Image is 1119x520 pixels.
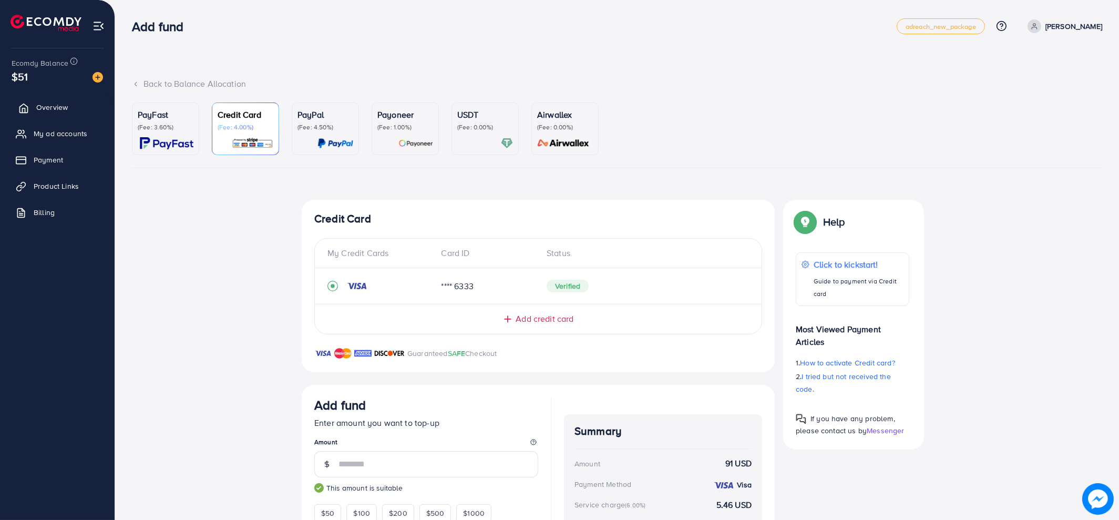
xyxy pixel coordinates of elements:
[796,356,909,369] p: 1.
[1082,483,1114,515] img: image
[737,480,752,490] strong: Visa
[218,123,273,131] p: (Fee: 4.00%)
[398,137,433,149] img: card
[796,413,895,436] span: If you have any problem, please contact us by
[314,483,324,493] img: guide
[374,347,405,360] img: brand
[297,108,353,121] p: PayPal
[897,18,985,34] a: adreach_new_package
[501,137,513,149] img: card
[537,108,593,121] p: Airwallex
[8,123,107,144] a: My ad accounts
[321,508,334,518] span: $50
[796,212,815,231] img: Popup guide
[457,123,513,131] p: (Fee: 0.00%)
[538,247,749,259] div: Status
[448,348,466,359] span: SAFE
[314,212,762,226] h4: Credit Card
[823,216,845,228] p: Help
[574,425,752,438] h4: Summary
[138,123,193,131] p: (Fee: 3.60%)
[93,72,103,83] img: image
[314,483,538,493] small: This amount is suitable
[314,416,538,429] p: Enter amount you want to top-up
[314,397,366,413] h3: Add fund
[463,508,485,518] span: $1000
[796,414,806,424] img: Popup guide
[34,181,79,191] span: Product Links
[796,314,909,348] p: Most Viewed Payment Articles
[574,499,649,510] div: Service charge
[346,282,367,290] img: credit
[353,508,370,518] span: $100
[574,479,631,490] div: Payment Method
[725,457,752,470] strong: 91 USD
[713,481,734,490] img: credit
[814,258,904,271] p: Click to kickstart!
[327,247,433,259] div: My Credit Cards
[534,137,593,149] img: card
[716,499,752,511] strong: 5.46 USD
[327,281,338,291] svg: record circle
[426,508,445,518] span: $500
[8,149,107,170] a: Payment
[314,437,538,451] legend: Amount
[574,458,600,469] div: Amount
[625,501,645,509] small: (6.00%)
[34,155,63,165] span: Payment
[1023,19,1102,33] a: [PERSON_NAME]
[232,137,273,149] img: card
[12,58,68,68] span: Ecomdy Balance
[377,123,433,131] p: (Fee: 1.00%)
[140,137,193,149] img: card
[537,123,593,131] p: (Fee: 0.00%)
[433,247,539,259] div: Card ID
[132,19,192,34] h3: Add fund
[814,275,904,300] p: Guide to payment via Credit card
[34,207,55,218] span: Billing
[906,23,976,30] span: adreach_new_package
[1045,20,1102,33] p: [PERSON_NAME]
[516,313,573,325] span: Add credit card
[354,347,372,360] img: brand
[314,347,332,360] img: brand
[297,123,353,131] p: (Fee: 4.50%)
[407,347,497,360] p: Guaranteed Checkout
[796,370,909,395] p: 2.
[867,425,904,436] span: Messenger
[317,137,353,149] img: card
[796,371,891,394] span: I tried but not received the code.
[138,108,193,121] p: PayFast
[36,102,68,113] span: Overview
[547,280,589,292] span: Verified
[11,15,81,31] img: logo
[800,358,895,368] span: How to activate Credit card?
[218,108,273,121] p: Credit Card
[377,108,433,121] p: Payoneer
[8,97,107,118] a: Overview
[8,176,107,197] a: Product Links
[132,78,1102,90] div: Back to Balance Allocation
[93,20,105,32] img: menu
[389,508,407,518] span: $200
[8,202,107,223] a: Billing
[12,69,28,84] span: $51
[34,128,87,139] span: My ad accounts
[457,108,513,121] p: USDT
[334,347,352,360] img: brand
